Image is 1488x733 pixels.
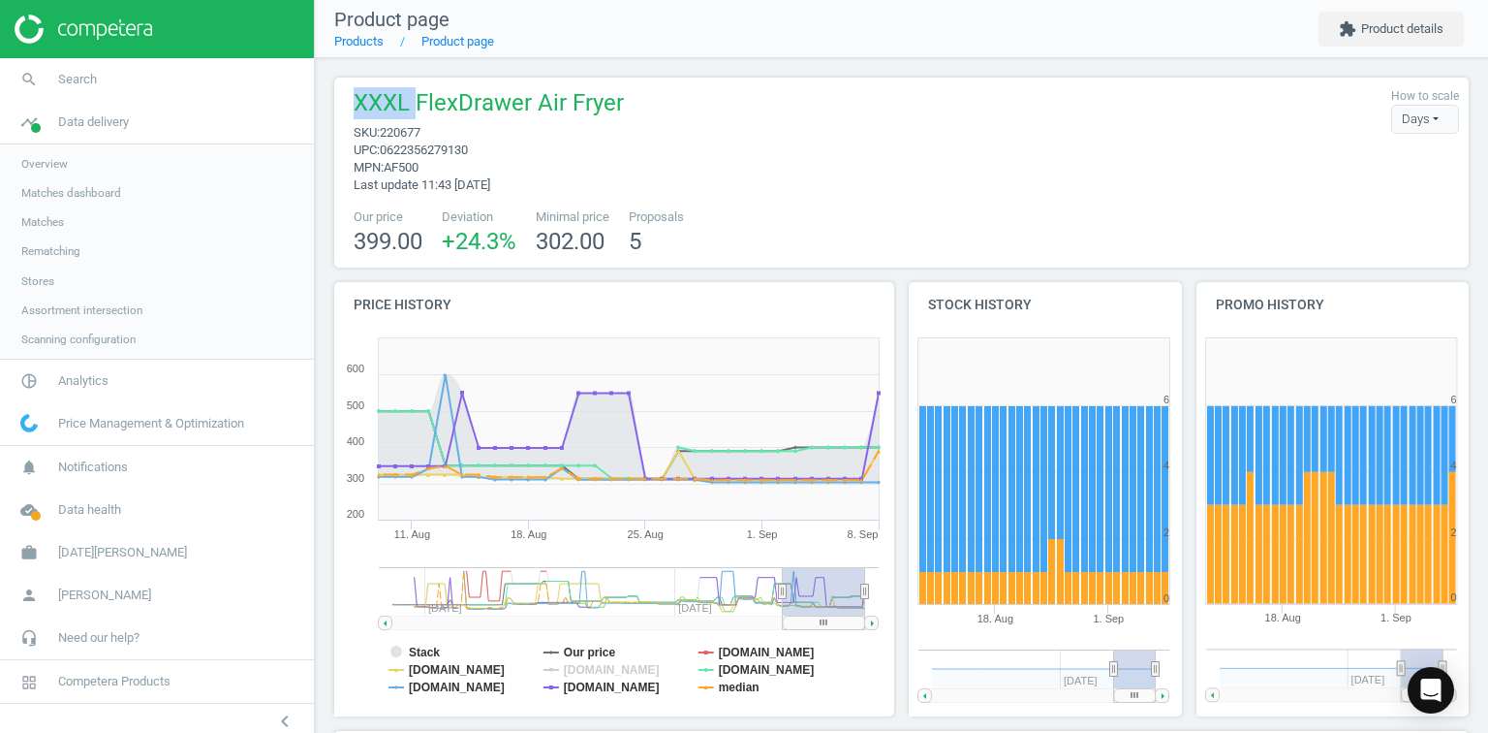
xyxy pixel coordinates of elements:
i: headset_mic [11,620,47,656]
h4: Stock history [909,282,1182,328]
span: 399.00 [354,228,422,255]
div: Open Intercom Messenger [1408,667,1454,714]
span: Scanning configuration [21,332,136,347]
span: 0622356279130 [380,143,468,157]
tspan: 1. Sep [1093,613,1124,624]
span: Data health [58,501,121,519]
text: 2 [1163,526,1169,538]
span: [PERSON_NAME] [58,587,151,604]
span: Matches [21,214,64,230]
span: Deviation [442,208,516,226]
span: Price Management & Optimization [58,415,244,432]
a: Products [334,34,384,48]
span: Search [58,71,97,88]
span: Need our help? [58,629,139,647]
span: Notifications [58,459,128,476]
text: 600 [347,363,364,374]
text: 4 [1163,460,1169,471]
tspan: 1. Sep [1380,613,1411,624]
label: How to scale [1391,88,1459,105]
i: cloud_done [11,492,47,528]
span: [DATE][PERSON_NAME] [58,544,187,561]
text: 4 [1450,460,1456,471]
text: 500 [347,399,364,411]
i: search [11,61,47,98]
span: 302.00 [536,228,604,255]
text: 400 [347,435,364,447]
text: 0 [1450,592,1456,604]
tspan: Stack [409,646,440,659]
span: Competera Products [58,673,170,690]
i: person [11,577,47,614]
span: Our price [354,208,422,226]
i: notifications [11,449,47,486]
tspan: 18. Aug [511,528,546,540]
span: Overview [21,156,68,172]
span: Analytics [58,372,108,390]
span: sku : [354,125,380,140]
span: Minimal price [536,208,609,226]
i: timeline [11,104,47,141]
img: wGWNvw8QSZomAAAAABJRU5ErkJggg== [20,414,38,432]
tspan: [DOMAIN_NAME] [409,663,505,677]
span: AF500 [384,160,418,175]
span: +24.3 % [442,228,516,255]
span: Matches dashboard [21,185,121,201]
tspan: 25. Aug [628,528,664,540]
tspan: [DOMAIN_NAME] [409,681,505,694]
img: ajHJNr6hYgQAAAAASUVORK5CYII= [15,15,152,44]
span: Product page [334,8,449,31]
button: extensionProduct details [1318,12,1464,47]
span: 220677 [380,125,420,140]
span: Assortment intersection [21,303,142,318]
tspan: [DOMAIN_NAME] [719,646,815,659]
tspan: 11. Aug [394,528,430,540]
span: Stores [21,273,54,289]
i: extension [1339,20,1356,38]
span: Last update 11:43 [DATE] [354,177,490,192]
i: work [11,534,47,571]
i: chevron_left [273,710,296,733]
span: XXXL FlexDrawer Air Fryer [354,87,624,124]
tspan: 18. Aug [977,613,1013,624]
tspan: 18. Aug [1264,613,1300,624]
tspan: [DOMAIN_NAME] [719,663,815,677]
span: 5 [629,228,641,255]
tspan: [DOMAIN_NAME] [564,663,660,677]
text: 0 [1163,592,1169,604]
a: Product page [421,34,494,48]
div: Days [1391,105,1459,134]
tspan: median [719,681,759,694]
span: mpn : [354,160,384,175]
span: upc : [354,143,380,157]
tspan: [DOMAIN_NAME] [564,681,660,694]
h4: Promo history [1196,282,1470,328]
text: 300 [347,472,364,484]
text: 6 [1450,394,1456,405]
text: 6 [1163,394,1169,405]
i: pie_chart_outlined [11,363,47,399]
span: Proposals [629,208,684,226]
span: Rematching [21,243,80,259]
tspan: Our price [564,646,616,659]
span: Data delivery [58,113,129,131]
tspan: 8. Sep [848,528,879,540]
text: 2 [1450,526,1456,538]
tspan: 1. Sep [747,528,778,540]
h4: Price history [334,282,894,328]
text: 200 [347,508,364,520]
